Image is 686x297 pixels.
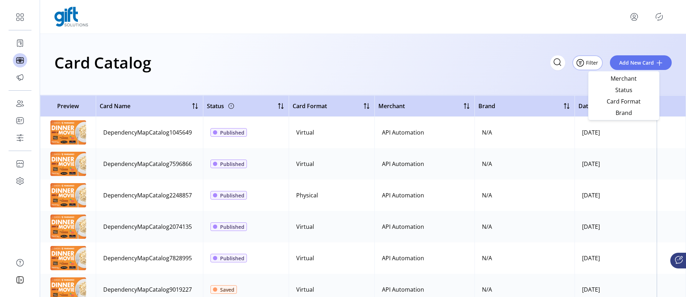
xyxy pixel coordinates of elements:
[482,160,492,168] div: N/A
[44,102,92,110] span: Preview
[482,254,492,262] div: N/A
[572,55,603,70] button: Filter Button
[220,286,234,293] span: Saved
[296,191,318,200] div: Physical
[664,221,676,232] button: menu
[586,59,598,66] span: Filter
[653,11,665,22] button: Publisher Panel
[594,110,653,116] span: Brand
[382,128,424,137] div: API Automation
[382,160,424,168] div: API Automation
[220,129,244,136] span: Published
[578,102,614,110] span: Date Created
[594,99,653,104] span: Card Format
[628,11,640,22] button: menu
[103,128,192,137] div: DependencyMapCatalog1045649
[575,148,660,180] td: [DATE]
[296,160,314,168] div: Virtual
[382,285,424,294] div: API Automation
[50,152,86,176] img: preview
[296,254,314,262] div: Virtual
[664,252,676,264] button: menu
[590,73,658,84] li: Merchant
[664,284,676,295] button: menu
[575,211,660,242] td: [DATE]
[610,55,672,70] button: Add New Card
[50,215,86,239] img: preview
[207,100,235,112] div: Status
[293,102,327,110] span: Card Format
[478,102,495,110] span: Brand
[103,160,192,168] div: DependencyMapCatalog7596866
[296,285,314,294] div: Virtual
[619,59,654,66] span: Add New Card
[575,180,660,211] td: [DATE]
[482,222,492,231] div: N/A
[50,246,86,270] img: preview
[575,117,660,148] td: [DATE]
[220,255,244,262] span: Published
[220,192,244,199] span: Published
[482,285,492,294] div: N/A
[103,285,192,294] div: DependencyMapCatalog9019227
[482,128,492,137] div: N/A
[575,242,660,274] td: [DATE]
[382,254,424,262] div: API Automation
[590,84,658,96] li: Status
[103,254,192,262] div: DependencyMapCatalog7828995
[103,222,192,231] div: DependencyMapCatalog2074135
[590,107,658,119] li: Brand
[382,191,424,200] div: API Automation
[378,102,405,110] span: Merchant
[54,7,88,27] img: logo
[482,191,492,200] div: N/A
[664,158,676,170] button: menu
[664,127,676,138] button: menu
[54,50,151,75] h1: Card Catalog
[594,87,653,93] span: Status
[382,222,424,231] div: API Automation
[590,96,658,107] li: Card Format
[220,223,244,231] span: Published
[50,183,86,207] img: preview
[296,128,314,137] div: Virtual
[594,76,653,81] span: Merchant
[220,160,244,168] span: Published
[50,120,86,145] img: preview
[550,55,565,70] input: Search
[100,102,130,110] span: Card Name
[103,191,192,200] div: DependencyMapCatalog2248857
[296,222,314,231] div: Virtual
[664,190,676,201] button: menu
